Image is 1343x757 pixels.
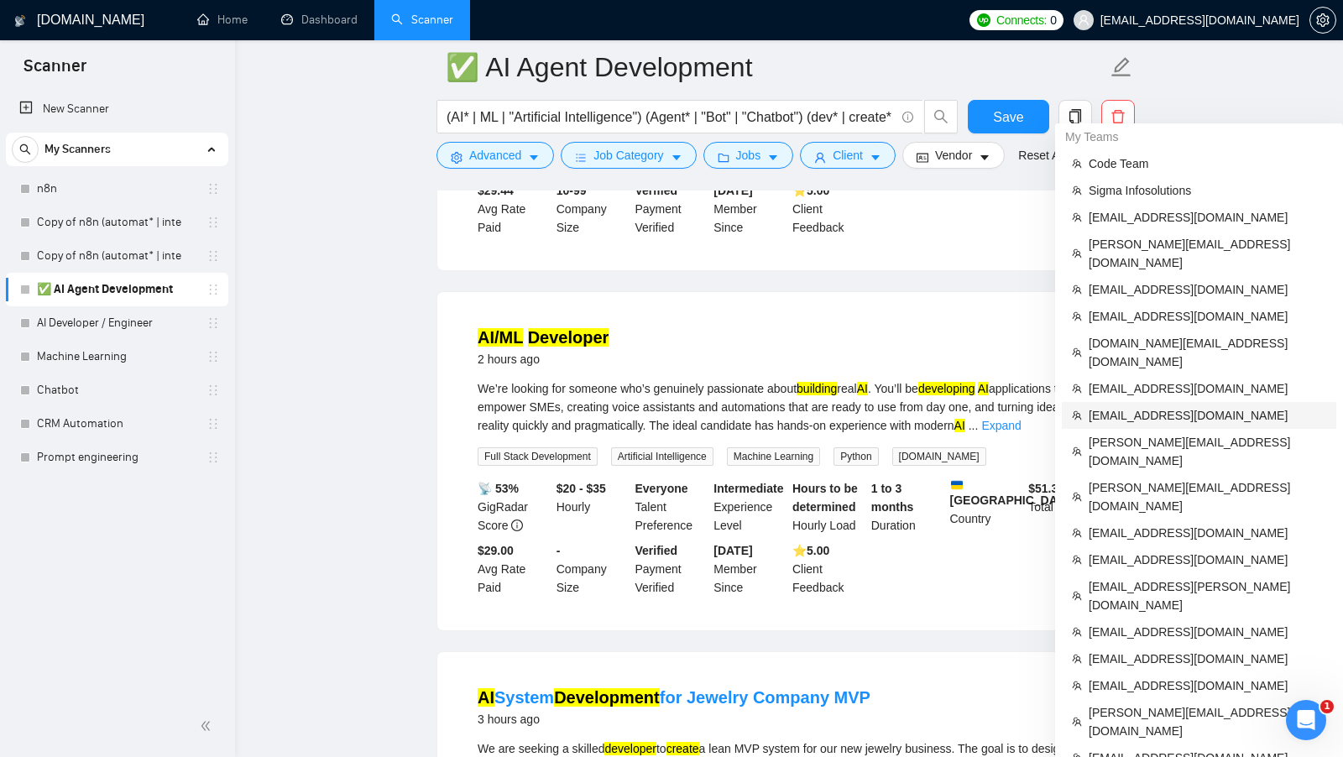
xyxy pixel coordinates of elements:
[1320,700,1334,713] span: 1
[478,349,609,369] div: 2 hours ago
[1059,109,1091,124] span: copy
[1072,528,1082,538] span: team
[37,273,196,306] a: ✅ AI Agent Development
[13,144,38,155] span: search
[553,181,632,237] div: Company Size
[478,688,870,707] a: AISystemDevelopmentfor Jewelry Company MVP
[800,142,896,169] button: userClientcaret-down
[1089,524,1326,542] span: [EMAIL_ADDRESS][DOMAIN_NAME]
[868,479,947,535] div: Duration
[1072,627,1082,637] span: team
[1286,700,1326,740] iframe: Intercom live chat
[1089,551,1326,569] span: [EMAIL_ADDRESS][DOMAIN_NAME]
[1089,334,1326,371] span: [DOMAIN_NAME][EMAIL_ADDRESS][DOMAIN_NAME]
[19,92,215,126] a: New Scanner
[1072,212,1082,222] span: team
[1072,591,1082,601] span: team
[1089,577,1326,614] span: [EMAIL_ADDRESS][PERSON_NAME][DOMAIN_NAME]
[478,447,598,466] span: Full Stack Development
[789,541,868,597] div: Client Feedback
[1072,311,1082,321] span: team
[1309,7,1336,34] button: setting
[979,151,990,164] span: caret-down
[1089,235,1326,272] span: [PERSON_NAME][EMAIL_ADDRESS][DOMAIN_NAME]
[1089,433,1326,470] span: [PERSON_NAME][EMAIL_ADDRESS][DOMAIN_NAME]
[478,379,1100,435] div: We’re looking for someone who’s genuinely passionate about real . You’ll be applications that emp...
[924,100,958,133] button: search
[1089,406,1326,425] span: [EMAIL_ADDRESS][DOMAIN_NAME]
[1089,478,1326,515] span: [PERSON_NAME][EMAIL_ADDRESS][DOMAIN_NAME]
[37,340,196,373] a: Machine Learning
[789,479,868,535] div: Hourly Load
[1089,650,1326,668] span: [EMAIL_ADDRESS][DOMAIN_NAME]
[1058,100,1092,133] button: copy
[1089,181,1326,200] span: Sigma Infosolutions
[1102,109,1134,124] span: delete
[718,151,729,164] span: folder
[593,146,663,164] span: Job Category
[1101,100,1135,133] button: delete
[1072,159,1082,169] span: team
[206,417,220,431] span: holder
[197,13,248,27] a: homeHome
[1072,717,1082,727] span: team
[1072,384,1082,394] span: team
[671,151,682,164] span: caret-down
[710,181,789,237] div: Member Since
[446,46,1107,88] input: Scanner name...
[792,482,858,514] b: Hours to be determined
[37,172,196,206] a: n8n
[206,316,220,330] span: holder
[713,544,752,557] b: [DATE]
[1072,681,1082,691] span: team
[918,382,975,395] mark: developing
[37,407,196,441] a: CRM Automation
[1050,11,1057,29] span: 0
[892,447,986,466] span: [DOMAIN_NAME]
[1072,285,1082,295] span: team
[996,11,1047,29] span: Connects:
[561,142,696,169] button: barsJob Categorycaret-down
[478,709,870,729] div: 3 hours ago
[528,151,540,164] span: caret-down
[1089,379,1326,398] span: [EMAIL_ADDRESS][DOMAIN_NAME]
[1072,248,1082,258] span: team
[935,146,972,164] span: Vendor
[947,479,1026,535] div: Country
[703,142,794,169] button: folderJobscaret-down
[37,306,196,340] a: AI Developer / Engineer
[789,181,868,237] div: Client Feedback
[950,479,1076,507] b: [GEOGRAPHIC_DATA]
[1072,492,1082,502] span: team
[635,544,678,557] b: Verified
[206,216,220,229] span: holder
[206,283,220,296] span: holder
[713,482,783,495] b: Intermediate
[474,541,553,597] div: Avg Rate Paid
[1072,347,1082,358] span: team
[281,13,358,27] a: dashboardDashboard
[727,447,820,466] span: Machine Learning
[469,146,521,164] span: Advanced
[474,479,553,535] div: GigRadar Score
[575,151,587,164] span: bars
[478,328,523,347] mark: AI/ML
[1025,479,1104,535] div: Total Spent
[797,382,837,395] mark: building
[632,181,711,237] div: Payment Verified
[6,92,228,126] li: New Scanner
[478,544,514,557] b: $29.00
[1089,307,1326,326] span: [EMAIL_ADDRESS][DOMAIN_NAME]
[206,384,220,397] span: holder
[993,107,1023,128] span: Save
[1089,623,1326,641] span: [EMAIL_ADDRESS][DOMAIN_NAME]
[37,441,196,474] a: Prompt engineering
[833,146,863,164] span: Client
[857,382,868,395] mark: AI
[478,328,609,347] a: AI/ML Developer
[6,133,228,474] li: My Scanners
[1018,146,1064,164] a: Reset All
[436,142,554,169] button: settingAdvancedcaret-down
[474,181,553,237] div: Avg Rate Paid
[447,107,895,128] input: Search Freelance Jobs...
